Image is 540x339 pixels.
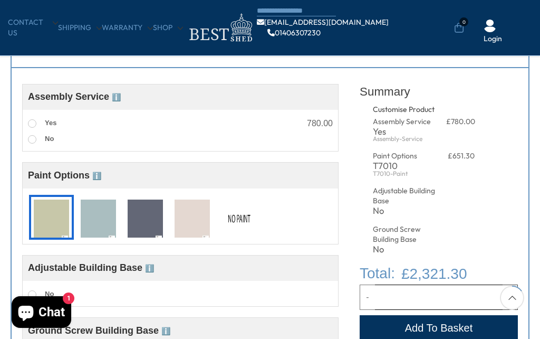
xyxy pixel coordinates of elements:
[76,195,121,240] div: T7024
[503,285,518,310] button: Increase quantity
[373,151,438,162] div: Paint Options
[102,23,153,33] a: Warranty
[375,285,503,310] input: Quantity
[92,172,101,180] span: ℹ️
[373,171,438,177] div: T7010-Paint
[112,93,121,101] span: ℹ️
[170,195,215,240] div: T7078
[8,296,74,331] inbox-online-store-chat: Shopify online store chat
[161,327,170,335] span: ℹ️
[183,11,257,45] img: logo
[221,200,257,239] img: No Paint
[373,117,438,127] div: Assembly Service
[28,325,170,336] span: Ground Screw Building Base
[28,91,121,102] span: Assembly Service
[34,200,69,239] img: T7010
[307,119,333,128] div: 780.00
[373,105,475,115] div: Customise Product
[45,119,56,127] span: Yes
[217,195,262,240] div: No Paint
[58,23,102,33] a: Shipping
[373,136,438,142] div: Assembly-Service
[373,206,438,215] div: No
[123,195,168,240] div: T7033
[373,224,438,245] div: Ground Screw Building Base
[454,23,464,33] a: 0
[45,290,54,298] span: No
[267,29,321,36] a: 01406307230
[373,186,438,206] div: Adjustable Building Base
[360,79,518,105] div: Summary
[145,264,154,272] span: ℹ️
[484,34,502,44] a: Login
[28,170,101,181] span: Paint Options
[153,23,183,33] a: Shop
[448,151,475,161] span: £651.30
[45,135,54,143] span: No
[373,162,438,171] div: T7010
[373,127,438,136] div: Yes
[401,263,467,285] span: £2,321.30
[484,20,496,32] img: User Icon
[128,200,163,239] img: T7033
[28,262,154,273] span: Adjustable Building Base
[257,18,389,26] a: [EMAIL_ADDRESS][DOMAIN_NAME]
[29,195,74,240] div: T7010
[81,200,116,239] img: T7024
[175,200,210,239] img: T7078
[8,17,58,38] a: CONTACT US
[360,285,375,310] button: Decrease quantity
[459,17,468,26] span: 0
[446,117,475,126] span: £780.00
[373,245,438,254] div: No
